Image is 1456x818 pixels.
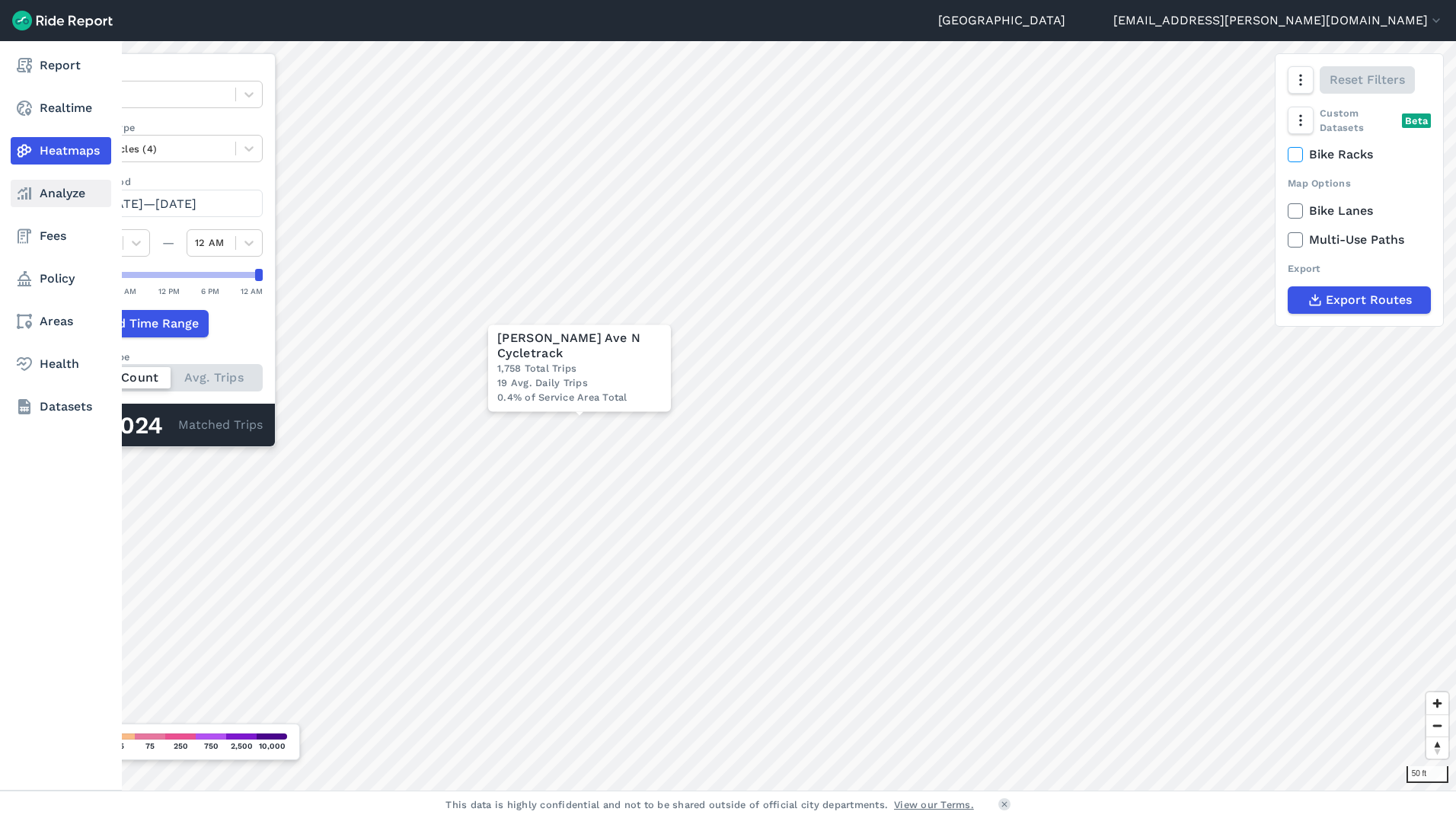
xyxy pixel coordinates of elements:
a: Datasets [11,393,111,420]
button: [EMAIL_ADDRESS][PERSON_NAME][DOMAIN_NAME] [1113,11,1444,30]
div: 50 ft [1407,766,1448,783]
span: Add Time Range [102,315,199,333]
a: Policy [11,265,111,292]
img: Ride Report [12,11,113,30]
a: Heatmaps [11,137,111,165]
div: 6 PM [201,284,219,298]
a: Areas [11,308,111,335]
button: Reset Filters [1320,66,1415,94]
a: [GEOGRAPHIC_DATA] [938,11,1065,30]
button: Zoom in [1426,692,1448,714]
div: 19 Avg. Daily Trips [497,376,662,391]
label: Bike Racks [1288,145,1431,164]
span: Reset Filters [1330,71,1405,89]
button: Add Time Range [74,310,209,337]
label: Vehicle Type [74,120,263,135]
div: [PERSON_NAME] Ave N Cycletrack [497,331,662,361]
a: View our Terms. [894,797,974,812]
label: Multi-Use Paths [1288,231,1431,249]
div: Export [1288,261,1431,276]
label: Data Type [74,66,263,81]
div: 6 AM [117,284,136,298]
a: Health [11,350,111,378]
button: Reset bearing to north [1426,737,1448,759]
span: [DATE]—[DATE] [102,197,196,211]
div: Count Type [74,350,263,364]
div: — [150,234,187,252]
div: Map Options [1288,176,1431,190]
button: [DATE]—[DATE] [74,190,263,217]
div: 1,758 Total Trips [497,361,662,375]
a: Report [11,52,111,79]
div: Custom Datasets [1288,106,1431,135]
div: 12 AM [241,284,263,298]
div: 0.4% of Service Area Total [497,391,662,405]
label: Bike Lanes [1288,202,1431,220]
button: Zoom out [1426,714,1448,737]
a: Fees [11,222,111,250]
div: Beta [1402,113,1431,128]
div: 481,024 [74,416,178,436]
div: 12 PM [158,284,180,298]
a: Realtime [11,94,111,122]
canvas: Map [49,41,1456,791]
div: Matched Trips [62,404,275,446]
a: Analyze [11,180,111,207]
span: Export Routes [1326,291,1412,309]
button: Export Routes [1288,286,1431,314]
label: Data Period [74,174,263,189]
